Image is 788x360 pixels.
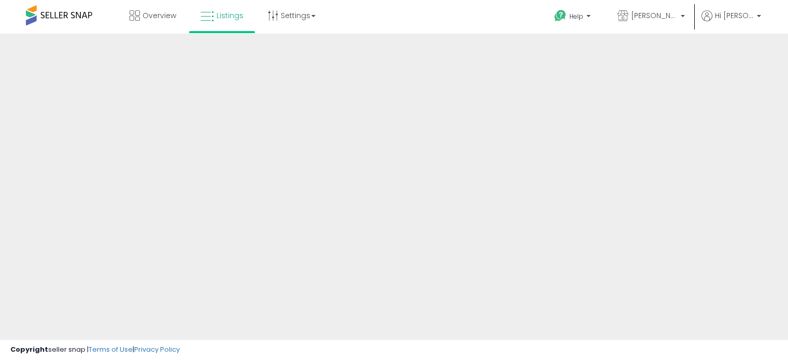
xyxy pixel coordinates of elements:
a: Terms of Use [89,344,133,354]
a: Hi [PERSON_NAME] [701,10,761,34]
span: [PERSON_NAME] [631,10,678,21]
span: Overview [142,10,176,21]
strong: Copyright [10,344,48,354]
span: Listings [217,10,243,21]
div: seller snap | | [10,345,180,355]
span: Hi [PERSON_NAME] [715,10,754,21]
a: Help [546,2,601,34]
a: Privacy Policy [134,344,180,354]
span: Help [569,12,583,21]
i: Get Help [554,9,567,22]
